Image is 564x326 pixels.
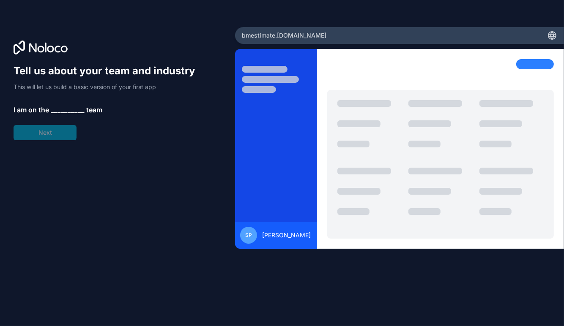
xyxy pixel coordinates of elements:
[14,105,49,115] span: I am on the
[262,231,311,239] span: [PERSON_NAME]
[245,232,252,239] span: SP
[242,31,326,40] span: bmestimate .[DOMAIN_NAME]
[14,64,203,78] h1: Tell us about your team and industry
[14,83,203,91] p: This will let us build a basic version of your first app
[86,105,102,115] span: team
[51,105,85,115] span: __________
